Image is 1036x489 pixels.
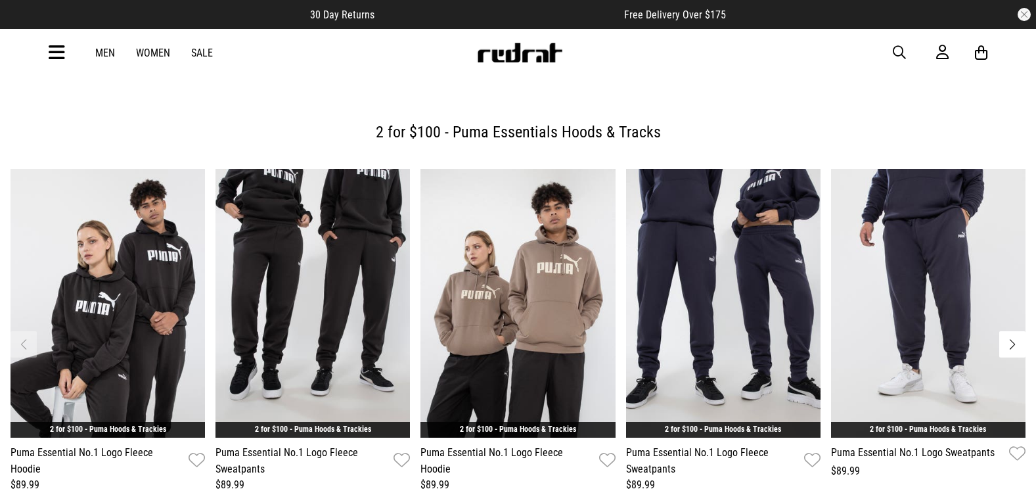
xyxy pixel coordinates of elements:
[870,425,986,434] a: 2 for $100 - Puma Hoods & Trackies
[215,169,410,438] img: Puma Essential No.1 Logo Fleece Sweatpants in Black
[215,444,388,477] a: Puma Essential No.1 Logo Fleece Sweatpants
[11,5,50,45] button: Open LiveChat chat widget
[255,425,371,434] a: 2 for $100 - Puma Hoods & Trackies
[665,425,781,434] a: 2 for $100 - Puma Hoods & Trackies
[11,169,205,438] img: Puma Essential No.1 Logo Fleece Hoodie in Black
[401,8,598,21] iframe: Customer reviews powered by Trustpilot
[831,169,1025,479] div: 5 / 6
[831,169,1025,438] img: Puma Essential No.1 Logo Sweatpants in Blue
[420,169,615,438] img: Puma Essential No.1 Logo Fleece Hoodie in Brown
[999,331,1025,358] button: Next slide
[136,47,170,59] a: Women
[50,425,166,434] a: 2 for $100 - Puma Hoods & Trackies
[191,47,213,59] a: Sale
[831,444,995,463] a: Puma Essential No.1 Logo Sweatpants
[310,9,374,21] span: 30 Day Returns
[624,9,726,21] span: Free Delivery Over $175
[95,47,115,59] a: Men
[831,463,1025,479] div: $89.99
[626,444,799,477] a: Puma Essential No.1 Logo Fleece Sweatpants
[626,169,821,438] img: Puma Essential No.1 Logo Fleece Sweatpants in Blue
[460,425,576,434] a: 2 for $100 - Puma Hoods & Trackies
[420,444,593,477] a: Puma Essential No.1 Logo Fleece Hoodie
[476,43,563,62] img: Redrat logo
[11,444,183,477] a: Puma Essential No.1 Logo Fleece Hoodie
[21,119,1015,145] h2: 2 for $100 - Puma Essentials Hoods & Tracks
[11,331,37,358] button: Previous slide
